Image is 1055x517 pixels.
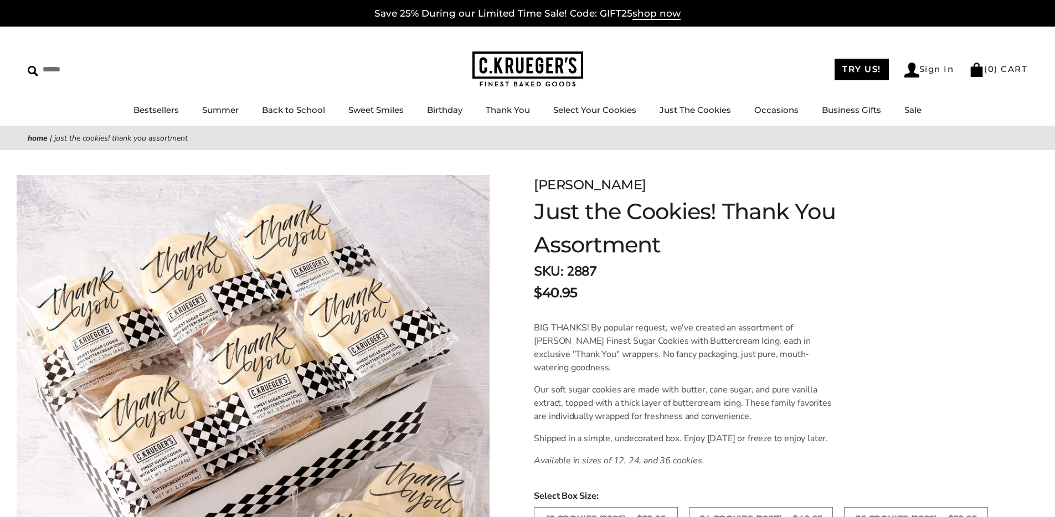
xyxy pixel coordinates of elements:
[486,105,530,115] a: Thank You
[904,105,922,115] a: Sale
[54,133,188,143] span: Just the Cookies! Thank You Assortment
[969,63,984,77] img: Bag
[567,262,596,280] span: 2887
[835,59,889,80] a: TRY US!
[904,63,919,77] img: Account
[534,489,1027,503] span: Select Box Size:
[904,63,954,77] a: Sign In
[534,195,887,261] h1: Just the Cookies! Thank You Assortment
[50,133,52,143] span: |
[822,105,881,115] a: Business Gifts
[534,262,563,280] strong: SKU:
[969,64,1027,74] a: (0) CART
[553,105,636,115] a: Select Your Cookies
[28,133,48,143] a: Home
[262,105,325,115] a: Back to School
[534,432,837,445] p: Shipped in a simple, undecorated box. Enjoy [DATE] or freeze to enjoy later.
[28,66,38,76] img: Search
[988,64,995,74] span: 0
[534,283,577,303] span: $40.95
[28,61,159,78] input: Search
[660,105,731,115] a: Just The Cookies
[534,454,704,467] em: Available in sizes of 12, 24, and 36 cookies.
[632,8,681,20] span: shop now
[202,105,239,115] a: Summer
[534,175,887,195] div: [PERSON_NAME]
[348,105,404,115] a: Sweet Smiles
[472,51,583,87] img: C.KRUEGER'S
[534,383,837,423] p: Our soft sugar cookies are made with butter, cane sugar, and pure vanilla extract, topped with a ...
[133,105,179,115] a: Bestsellers
[28,132,1027,144] nav: breadcrumbs
[754,105,799,115] a: Occasions
[534,321,837,374] p: BIG THANKS! By popular request, we've created an assortment of [PERSON_NAME] Finest Sugar Cookies...
[374,8,681,20] a: Save 25% During our Limited Time Sale! Code: GIFT25shop now
[427,105,462,115] a: Birthday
